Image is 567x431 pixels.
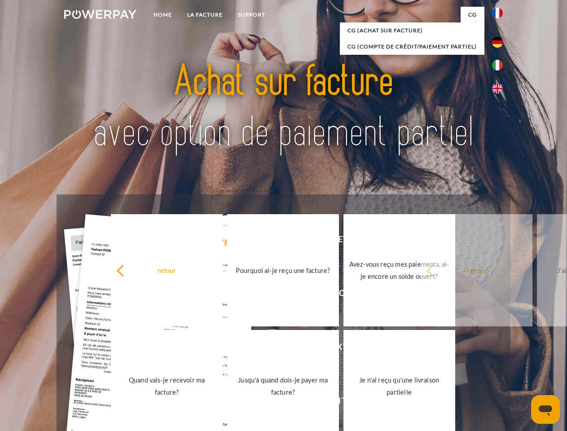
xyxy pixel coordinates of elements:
[116,374,217,398] div: Quand vais-je recevoir ma facture?
[426,264,527,276] div: retour
[233,374,334,398] div: Jusqu'à quand dois-je payer ma facture?
[492,8,503,18] img: fr
[86,43,481,172] img: title-powerpay_fr.svg
[492,37,503,48] img: de
[233,264,334,276] div: Pourquoi ai-je reçu une facture?
[343,214,455,326] a: Avez-vous reçu mes paiements, ai-je encore un solde ouvert?
[180,7,230,23] a: LA FACTURE
[340,22,484,39] a: CG (achat sur facture)
[146,7,180,23] a: Home
[340,39,484,55] a: CG (Compte de crédit/paiement partiel)
[349,258,450,282] div: Avez-vous reçu mes paiements, ai-je encore un solde ouvert?
[461,7,484,23] a: CG
[230,7,273,23] a: Support
[349,374,450,398] div: Je n'ai reçu qu'une livraison partielle
[64,10,136,19] img: logo-powerpay-white.svg
[492,60,503,70] img: it
[492,83,503,94] img: en
[116,264,217,276] div: retour
[531,395,560,424] iframe: Button to launch messaging window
